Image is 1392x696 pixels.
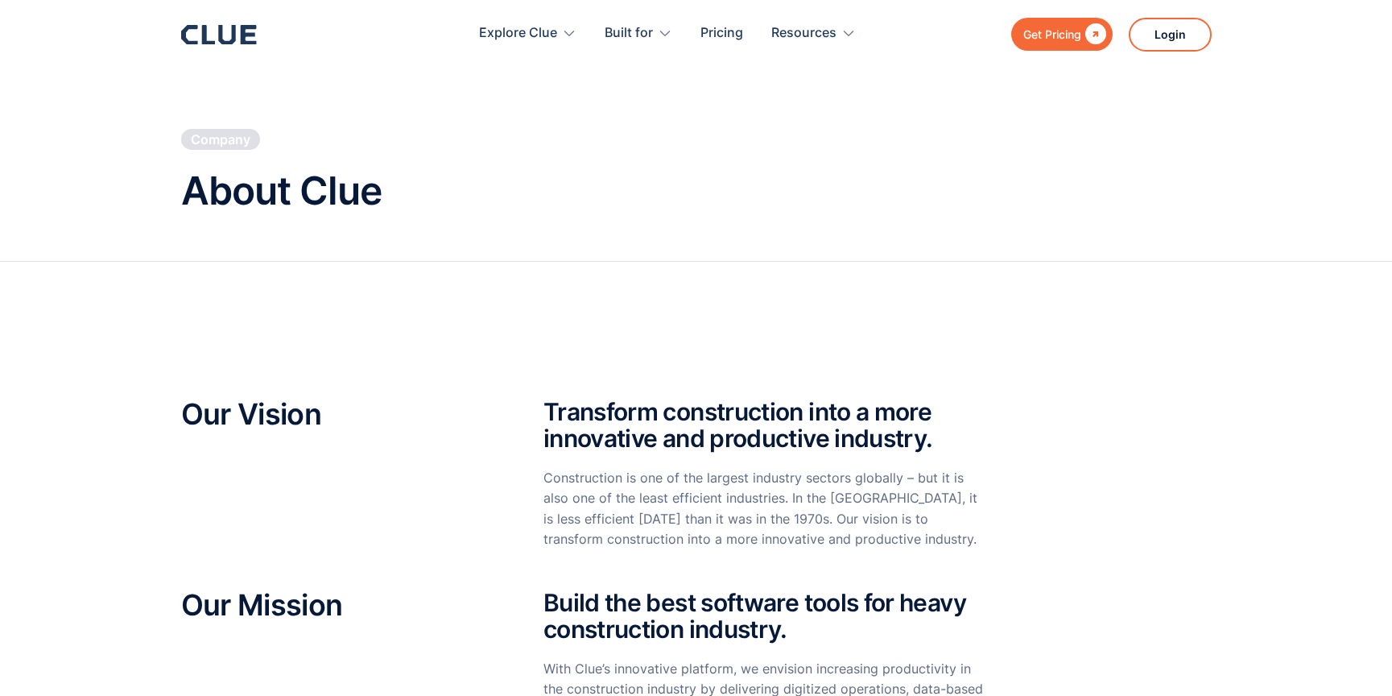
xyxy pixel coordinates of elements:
[1011,18,1113,51] a: Get Pricing
[1129,18,1212,52] a: Login
[543,399,985,452] h2: Transform construction into a more innovative and productive industry.
[605,8,653,59] div: Built for
[191,130,250,148] div: Company
[543,468,985,549] p: Construction is one of the largest industry sectors globally – but it is also one of the least ef...
[543,590,985,643] h2: Build the best software tools for heavy construction industry.
[1023,24,1081,44] div: Get Pricing
[1081,24,1106,44] div: 
[181,399,495,431] h2: Our Vision
[181,170,382,213] h1: About Clue
[479,8,576,59] div: Explore Clue
[605,8,672,59] div: Built for
[700,8,743,59] a: Pricing
[181,590,495,622] h2: Our Mission
[771,8,856,59] div: Resources
[771,8,836,59] div: Resources
[479,8,557,59] div: Explore Clue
